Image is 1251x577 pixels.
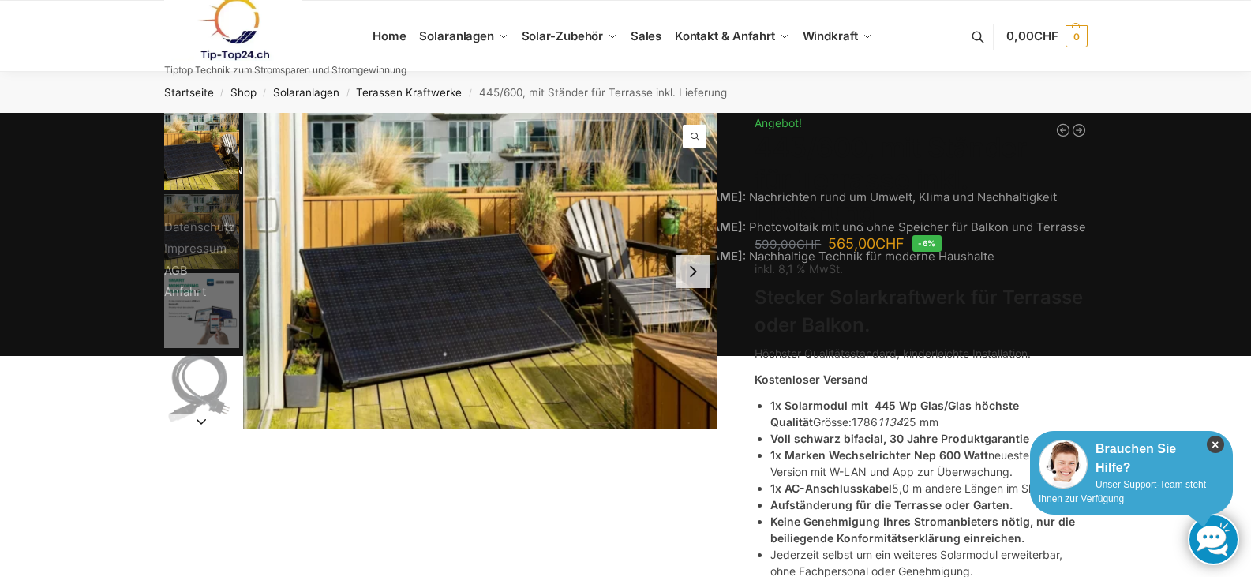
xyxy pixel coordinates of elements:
[1006,13,1087,60] a: 0,00CHF 0
[373,28,406,43] span: Home
[875,235,905,252] span: CHF
[755,286,1083,336] strong: Stecker Solarkraftwerk für Terrasse oder Balkon.
[1006,28,1058,43] span: 0,00
[852,415,938,429] span: 1786 25 mm
[770,481,892,495] strong: 1x AC-Anschlusskabel
[160,113,239,192] li: 1 / 11
[339,87,356,99] span: /
[631,28,662,43] span: Sales
[164,414,239,429] button: Next slide
[462,87,478,99] span: /
[243,113,718,429] img: Solar Panel im edlen Schwarz mit Ständer
[755,373,868,386] strong: Kostenloser Versand
[1066,25,1088,47] span: 0
[164,66,406,75] p: Tiptop Technik zum Stromsparen und Stromgewinnung
[770,397,1087,430] li: Grösse:
[624,1,668,72] a: Sales
[796,237,821,252] span: CHF
[164,194,239,269] img: Solar Panel im edlen Schwarz mit Ständer
[668,1,796,72] a: Kontakt & Anfahrt
[1039,479,1206,504] span: Unser Support-Team steht Ihnen zur Verfügung
[136,72,1115,113] nav: Breadcrumb
[878,415,903,429] em: 1134
[164,273,239,348] img: H2c172fe1dfc145729fae6a5890126e09w.jpg_960x960_39c920dd-527c-43d8-9d2f-57e1d41b5fed_1445x
[160,271,239,350] li: 3 / 11
[522,28,604,43] span: Solar-Zubehör
[413,1,515,72] a: Solaranlagen
[796,1,878,72] a: Windkraft
[755,262,843,275] span: inkl. 8,1 % MwSt.
[1039,440,1224,478] div: Brauchen Sie Hilfe?
[243,113,718,429] li: 1 / 11
[160,192,239,271] li: 2 / 11
[675,28,775,43] span: Kontakt & Anfahrt
[770,515,1075,545] strong: Keine Genehmigung Ihres Stromanbieters nötig, nur die beiliegende Konformitätserklärung einreichen.
[356,86,462,99] a: Terassen Kraftwerke
[755,116,802,129] span: Angebot!
[1207,436,1224,453] i: Schließen
[890,432,1029,445] strong: 30 Jahre Produktgarantie
[515,1,624,72] a: Solar-Zubehör
[755,237,821,252] bdi: 599,00
[803,28,858,43] span: Windkraft
[755,132,1087,228] h1: 445/600, mit Ständer für Terrasse inkl. Lieferung
[273,86,339,99] a: Solaranlagen
[214,87,230,99] span: /
[1071,122,1087,138] a: 890/600 Watt bificiales Balkonkraftwerk mit 1 kWh smarten Speicher
[770,447,1087,480] li: neueste Version mit W-LAN und App zur Überwachung.
[770,480,1087,496] li: 5,0 m andere Längen im Shop
[243,113,718,429] a: Solar Panel im edlen Schwarz mit Ständer2WP8TCY scaled scaled scaled
[164,352,239,427] img: Anschlusskabel-3meter
[160,429,239,508] li: 5 / 11
[419,28,494,43] span: Solaranlagen
[160,350,239,429] li: 4 / 11
[755,345,1087,362] p: Höchster Qualitätsstandard, kinderleichte Installation.
[1055,122,1071,138] a: Balkonkraftwerk 445/600Watt, Wand oder Flachdachmontage. inkl. Lieferung
[230,86,257,99] a: Shop
[164,86,214,99] a: Startseite
[770,432,886,445] strong: Voll schwarz bifacial,
[1034,28,1058,43] span: CHF
[257,87,273,99] span: /
[164,113,239,190] img: Solar Panel im edlen Schwarz mit Ständer
[828,235,905,252] bdi: 565,00
[770,498,1013,511] strong: Aufständerung für die Terrasse oder Garten.
[912,235,941,252] span: -6%
[1039,440,1088,489] img: Customer service
[770,448,988,462] strong: 1x Marken Wechselrichter Nep 600 Watt
[676,255,710,288] button: Next slide
[770,399,1019,429] strong: 1x Solarmodul mit 445 Wp Glas/Glas höchste Qualität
